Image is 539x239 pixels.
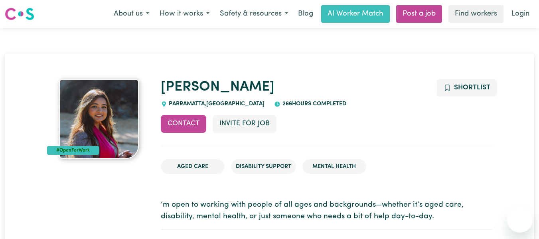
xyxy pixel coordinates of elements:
[437,79,497,97] button: Add to shortlist
[454,84,490,91] span: Shortlist
[213,115,276,132] button: Invite for Job
[47,146,99,155] div: #OpenForWork
[448,5,503,23] a: Find workers
[507,5,534,23] a: Login
[215,6,293,22] button: Safety & resources
[161,80,274,94] a: [PERSON_NAME]
[167,101,265,107] span: PARRAMATTA , [GEOGRAPHIC_DATA]
[302,159,366,174] li: Mental Health
[321,5,390,23] a: AI Worker Match
[280,101,346,107] span: 266 hours completed
[507,207,533,233] iframe: Button to launch messaging window
[161,115,206,132] button: Contact
[161,199,492,223] p: ’m open to working with people of all ages and backgrounds—whether it’s aged care, disability, me...
[161,159,225,174] li: Aged Care
[396,5,442,23] a: Post a job
[5,7,34,21] img: Careseekers logo
[47,79,151,159] a: Ashmita's profile picture'#OpenForWork
[231,159,296,174] li: Disability Support
[5,5,34,23] a: Careseekers logo
[154,6,215,22] button: How it works
[109,6,154,22] button: About us
[293,5,318,23] a: Blog
[59,79,139,159] img: Ashmita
